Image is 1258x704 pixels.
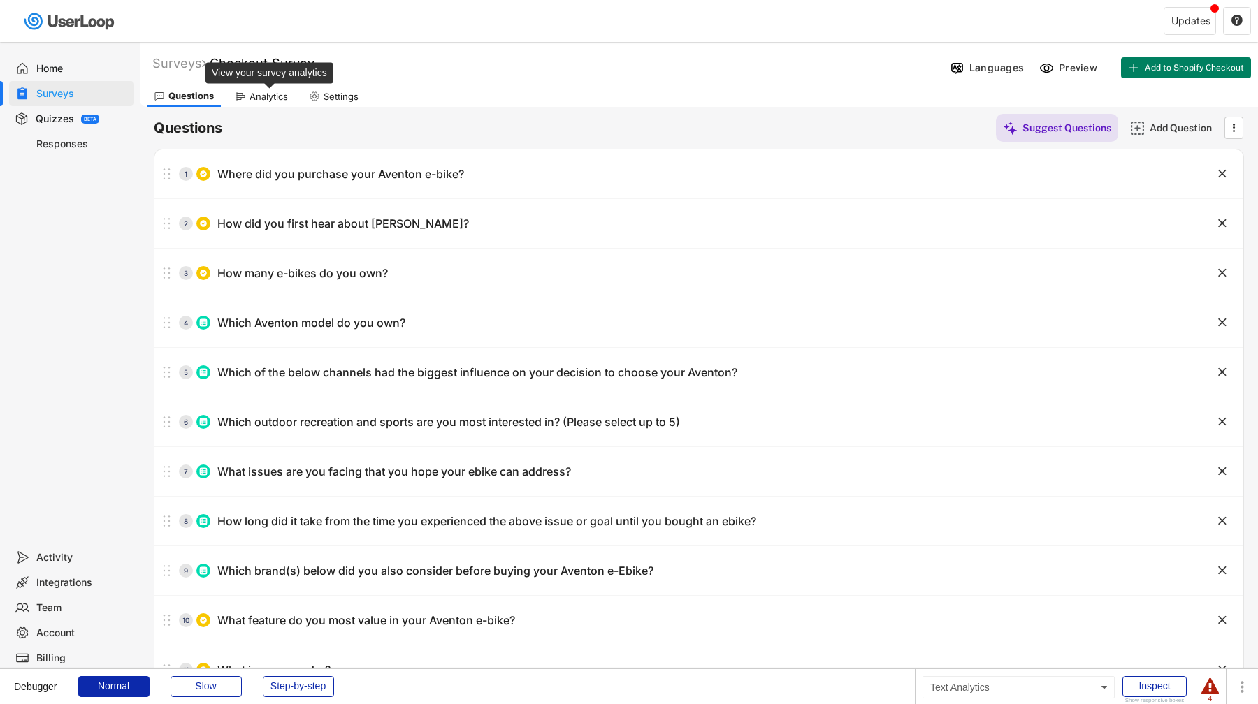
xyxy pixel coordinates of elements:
[1218,265,1227,280] text: 
[199,368,208,376] img: ListMajor.svg
[1215,316,1229,330] button: 
[199,318,208,327] img: ListMajor.svg
[1218,365,1227,379] text: 
[78,676,150,697] div: Normal
[210,56,314,71] font: Checkout Survey
[217,167,464,182] div: Where did you purchase your Aventon e-bike?
[1215,613,1229,627] button: 
[36,87,129,101] div: Surveys
[1215,564,1229,578] button: 
[199,269,208,277] img: CircleTickMinorWhite.svg
[1059,61,1101,74] div: Preview
[1122,698,1187,703] div: Show responsive boxes
[36,652,129,665] div: Billing
[217,514,756,529] div: How long did it take from the time you experienced the above issue or goal until you bought an eb...
[217,266,388,281] div: How many e-bikes do you own?
[1122,676,1187,697] div: Inspect
[250,91,288,103] div: Analytics
[36,576,129,589] div: Integrations
[969,61,1024,74] div: Languages
[217,415,680,430] div: Which outdoor recreation and sports are you most interested in? (Please select up to 5)
[217,464,571,479] div: What issues are you facing that you hope your ebike can address?
[199,467,208,476] img: ListMajor.svg
[179,220,193,227] div: 2
[1215,415,1229,429] button: 
[36,601,129,615] div: Team
[14,669,57,691] div: Debugger
[1227,117,1241,138] button: 
[1130,121,1145,135] img: AddMajor.svg
[199,219,208,228] img: CircleTickMinorWhite.svg
[199,170,208,178] img: CircleTickMinorWhite.svg
[324,91,359,103] div: Settings
[1218,662,1227,677] text: 
[1218,414,1227,429] text: 
[199,566,208,575] img: ListMajor.svg
[179,369,193,376] div: 5
[1215,217,1229,230] button: 
[1215,365,1229,379] button: 
[1215,464,1229,478] button: 
[36,62,129,75] div: Home
[1201,696,1219,703] div: 4
[36,112,74,126] div: Quizzes
[1022,122,1111,134] div: Suggest Questions
[36,626,129,640] div: Account
[1215,663,1229,677] button: 
[217,663,331,677] div: What is your gender?
[179,518,193,525] div: 8
[1218,216,1227,230] text: 
[1145,64,1244,72] span: Add to Shopify Checkout
[171,676,242,697] div: Slow
[1233,120,1236,135] text: 
[1150,122,1220,134] div: Add Question
[199,616,208,624] img: CircleTickMinorWhite.svg
[179,666,193,673] div: 11
[168,90,214,102] div: Questions
[21,7,120,36] img: userloop-logo-01.svg
[1218,563,1227,578] text: 
[1215,266,1229,280] button: 
[1171,16,1210,26] div: Updates
[36,138,129,151] div: Responses
[152,55,206,71] div: Surveys
[36,551,129,564] div: Activity
[1218,464,1227,478] text: 
[179,270,193,277] div: 3
[199,418,208,426] img: ListMajor.svg
[263,676,334,697] div: Step-by-step
[923,676,1115,698] div: Text Analytics
[950,61,964,75] img: Language%20Icon.svg
[1003,121,1018,135] img: MagicMajor%20%28Purple%29.svg
[217,316,405,330] div: Which Aventon model do you own?
[179,468,193,475] div: 7
[1215,167,1229,181] button: 
[217,365,737,380] div: Which of the below channels had the biggest influence on your decision to choose your Aventon?
[1231,15,1243,27] button: 
[1215,514,1229,528] button: 
[1231,14,1243,27] text: 
[217,564,653,578] div: Which brand(s) below did you also consider before buying your Aventon e-Ebike?
[179,319,193,326] div: 4
[1218,315,1227,330] text: 
[199,517,208,525] img: ListMajor.svg
[1218,613,1227,627] text: 
[199,666,208,674] img: CircleTickMinorWhite.svg
[217,217,469,231] div: How did you first hear about [PERSON_NAME]?
[179,617,193,624] div: 10
[154,119,222,138] h6: Questions
[84,117,96,122] div: BETA
[1218,513,1227,528] text: 
[1121,57,1251,78] button: Add to Shopify Checkout
[217,613,515,628] div: What feature do you most value in your Aventon e-bike?
[1218,166,1227,181] text: 
[179,418,193,425] div: 6
[179,567,193,574] div: 9
[179,170,193,177] div: 1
